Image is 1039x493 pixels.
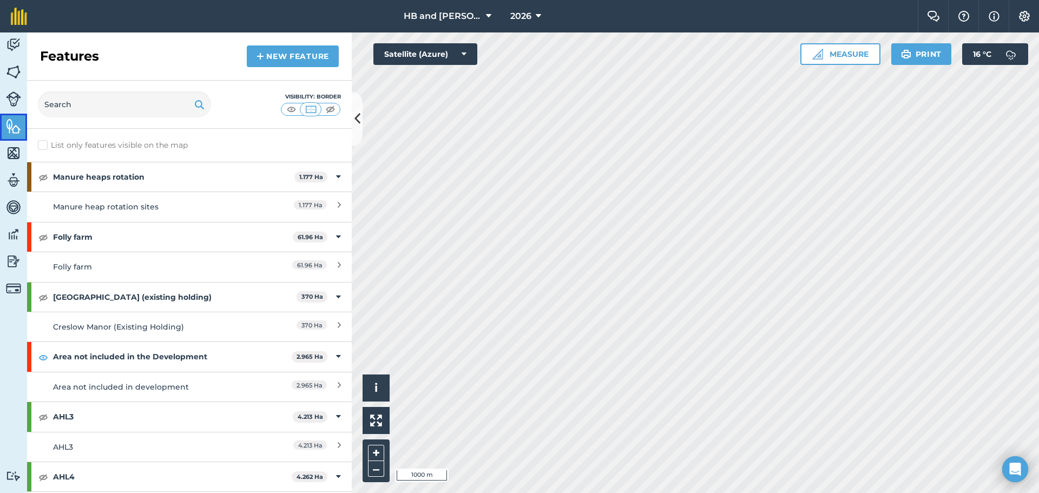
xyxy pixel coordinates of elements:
[27,402,352,431] div: AHL34.213 Ha
[299,173,323,181] strong: 1.177 Ha
[53,222,293,252] strong: Folly farm
[294,200,327,209] span: 1.177 Ha
[247,45,339,67] a: New feature
[27,162,352,192] div: Manure heaps rotation1.177 Ha
[301,293,323,300] strong: 370 Ha
[1018,11,1031,22] img: A cog icon
[304,104,318,115] img: svg+xml;base64,PHN2ZyB4bWxucz0iaHR0cDovL3d3dy53My5vcmcvMjAwMC9zdmciIHdpZHRoPSI1MCIgaGVpZ2h0PSI0MC...
[404,10,482,23] span: HB and [PERSON_NAME]
[27,192,352,221] a: Manure heap rotation sites1.177 Ha
[53,402,293,431] strong: AHL3
[6,91,21,107] img: svg+xml;base64,PD94bWwgdmVyc2lvbj0iMS4wIiBlbmNvZGluZz0idXRmLTgiPz4KPCEtLSBHZW5lcmF0b3I6IEFkb2JlIE...
[6,64,21,80] img: svg+xml;base64,PHN2ZyB4bWxucz0iaHR0cDovL3d3dy53My5vcmcvMjAwMC9zdmciIHdpZHRoPSI1NiIgaGVpZ2h0PSI2MC...
[363,374,390,402] button: i
[373,43,477,65] button: Satellite (Azure)
[368,461,384,477] button: –
[6,281,21,296] img: svg+xml;base64,PD94bWwgdmVyc2lvbj0iMS4wIiBlbmNvZGluZz0idXRmLTgiPz4KPCEtLSBHZW5lcmF0b3I6IEFkb2JlIE...
[11,8,27,25] img: fieldmargin Logo
[38,351,48,364] img: svg+xml;base64,PHN2ZyB4bWxucz0iaHR0cDovL3d3dy53My5vcmcvMjAwMC9zdmciIHdpZHRoPSIxOCIgaGVpZ2h0PSIyNC...
[812,49,823,60] img: Ruler icon
[285,104,298,115] img: svg+xml;base64,PHN2ZyB4bWxucz0iaHR0cDovL3d3dy53My5vcmcvMjAwMC9zdmciIHdpZHRoPSI1MCIgaGVpZ2h0PSI0MC...
[370,415,382,426] img: Four arrows, one pointing top left, one top right, one bottom right and the last bottom left
[989,10,999,23] img: svg+xml;base64,PHN2ZyB4bWxucz0iaHR0cDovL3d3dy53My5vcmcvMjAwMC9zdmciIHdpZHRoPSIxNyIgaGVpZ2h0PSIxNy...
[27,252,352,281] a: Folly farm61.96 Ha
[27,312,352,341] a: Creslow Manor (Existing Holding)370 Ha
[6,471,21,481] img: svg+xml;base64,PD94bWwgdmVyc2lvbj0iMS4wIiBlbmNvZGluZz0idXRmLTgiPz4KPCEtLSBHZW5lcmF0b3I6IEFkb2JlIE...
[53,342,292,371] strong: Area not included in the Development
[297,320,327,330] span: 370 Ha
[27,432,352,462] a: AHL34.213 Ha
[53,441,245,453] div: AHL3
[800,43,880,65] button: Measure
[6,37,21,53] img: svg+xml;base64,PD94bWwgdmVyc2lvbj0iMS4wIiBlbmNvZGluZz0idXRmLTgiPz4KPCEtLSBHZW5lcmF0b3I6IEFkb2JlIE...
[297,473,323,481] strong: 4.262 Ha
[510,10,531,23] span: 2026
[1000,43,1022,65] img: svg+xml;base64,PD94bWwgdmVyc2lvbj0iMS4wIiBlbmNvZGluZz0idXRmLTgiPz4KPCEtLSBHZW5lcmF0b3I6IEFkb2JlIE...
[6,199,21,215] img: svg+xml;base64,PD94bWwgdmVyc2lvbj0iMS4wIiBlbmNvZGluZz0idXRmLTgiPz4KPCEtLSBHZW5lcmF0b3I6IEFkb2JlIE...
[53,261,245,273] div: Folly farm
[374,381,378,395] span: i
[6,172,21,188] img: svg+xml;base64,PD94bWwgdmVyc2lvbj0iMS4wIiBlbmNvZGluZz0idXRmLTgiPz4KPCEtLSBHZW5lcmF0b3I6IEFkb2JlIE...
[53,321,245,333] div: Creslow Manor (Existing Holding)
[6,253,21,269] img: svg+xml;base64,PD94bWwgdmVyc2lvbj0iMS4wIiBlbmNvZGluZz0idXRmLTgiPz4KPCEtLSBHZW5lcmF0b3I6IEFkb2JlIE...
[6,226,21,242] img: svg+xml;base64,PD94bWwgdmVyc2lvbj0iMS4wIiBlbmNvZGluZz0idXRmLTgiPz4KPCEtLSBHZW5lcmF0b3I6IEFkb2JlIE...
[38,291,48,304] img: svg+xml;base64,PHN2ZyB4bWxucz0iaHR0cDovL3d3dy53My5vcmcvMjAwMC9zdmciIHdpZHRoPSIxOCIgaGVpZ2h0PSIyNC...
[38,170,48,183] img: svg+xml;base64,PHN2ZyB4bWxucz0iaHR0cDovL3d3dy53My5vcmcvMjAwMC9zdmciIHdpZHRoPSIxOCIgaGVpZ2h0PSIyNC...
[973,43,991,65] span: 16 ° C
[53,462,292,491] strong: AHL4
[962,43,1028,65] button: 16 °C
[27,462,352,491] div: AHL44.262 Ha
[298,233,323,241] strong: 61.96 Ha
[53,282,297,312] strong: [GEOGRAPHIC_DATA] (existing holding)
[27,222,352,252] div: Folly farm61.96 Ha
[53,381,245,393] div: Area not included in development
[38,231,48,244] img: svg+xml;base64,PHN2ZyB4bWxucz0iaHR0cDovL3d3dy53My5vcmcvMjAwMC9zdmciIHdpZHRoPSIxOCIgaGVpZ2h0PSIyNC...
[27,372,352,402] a: Area not included in development2.965 Ha
[27,342,352,371] div: Area not included in the Development2.965 Ha
[257,50,264,63] img: svg+xml;base64,PHN2ZyB4bWxucz0iaHR0cDovL3d3dy53My5vcmcvMjAwMC9zdmciIHdpZHRoPSIxNCIgaGVpZ2h0PSIyNC...
[293,441,327,450] span: 4.213 Ha
[38,410,48,423] img: svg+xml;base64,PHN2ZyB4bWxucz0iaHR0cDovL3d3dy53My5vcmcvMjAwMC9zdmciIHdpZHRoPSIxOCIgaGVpZ2h0PSIyNC...
[298,413,323,420] strong: 4.213 Ha
[38,470,48,483] img: svg+xml;base64,PHN2ZyB4bWxucz0iaHR0cDovL3d3dy53My5vcmcvMjAwMC9zdmciIHdpZHRoPSIxOCIgaGVpZ2h0PSIyNC...
[927,11,940,22] img: Two speech bubbles overlapping with the left bubble in the forefront
[53,162,294,192] strong: Manure heaps rotation
[6,145,21,161] img: svg+xml;base64,PHN2ZyB4bWxucz0iaHR0cDovL3d3dy53My5vcmcvMjAwMC9zdmciIHdpZHRoPSI1NiIgaGVpZ2h0PSI2MC...
[194,98,205,111] img: svg+xml;base64,PHN2ZyB4bWxucz0iaHR0cDovL3d3dy53My5vcmcvMjAwMC9zdmciIHdpZHRoPSIxOSIgaGVpZ2h0PSIyNC...
[901,48,911,61] img: svg+xml;base64,PHN2ZyB4bWxucz0iaHR0cDovL3d3dy53My5vcmcvMjAwMC9zdmciIHdpZHRoPSIxOSIgaGVpZ2h0PSIyNC...
[27,282,352,312] div: [GEOGRAPHIC_DATA] (existing holding)370 Ha
[297,353,323,360] strong: 2.965 Ha
[324,104,337,115] img: svg+xml;base64,PHN2ZyB4bWxucz0iaHR0cDovL3d3dy53My5vcmcvMjAwMC9zdmciIHdpZHRoPSI1MCIgaGVpZ2h0PSI0MC...
[368,445,384,461] button: +
[40,48,99,65] h2: Features
[38,91,211,117] input: Search
[292,260,327,269] span: 61.96 Ha
[1002,456,1028,482] div: Open Intercom Messenger
[957,11,970,22] img: A question mark icon
[38,140,188,151] label: List only features visible on the map
[891,43,952,65] button: Print
[280,93,341,101] div: Visibility: Border
[292,380,327,390] span: 2.965 Ha
[6,118,21,134] img: svg+xml;base64,PHN2ZyB4bWxucz0iaHR0cDovL3d3dy53My5vcmcvMjAwMC9zdmciIHdpZHRoPSI1NiIgaGVpZ2h0PSI2MC...
[53,201,245,213] div: Manure heap rotation sites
